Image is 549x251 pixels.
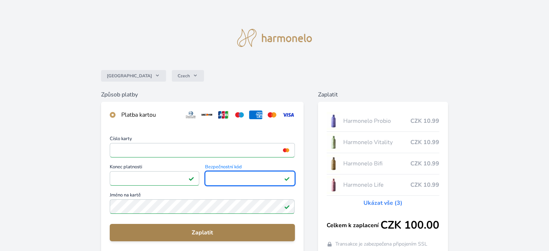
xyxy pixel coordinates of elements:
[205,165,295,171] span: Bezpečnostní kód
[327,155,340,173] img: CLEAN_BIFI_se_stinem_x-lo.jpg
[343,138,410,147] span: Harmonelo Vitality
[318,90,448,99] h6: Zaplatit
[172,70,204,82] button: Czech
[116,228,289,237] span: Zaplatit
[188,176,194,181] img: Platné pole
[110,165,199,171] span: Konec platnosti
[233,111,246,119] img: maestro.svg
[265,111,279,119] img: mc.svg
[101,90,303,99] h6: Způsob platby
[208,173,291,183] iframe: Iframe pro bezpečnostní kód
[282,111,295,119] img: visa.svg
[327,112,340,130] img: CLEAN_PROBIO_se_stinem_x-lo.jpg
[327,133,340,151] img: CLEAN_VITALITY_se_stinem_x-lo.jpg
[110,224,295,241] button: Zaplatit
[121,111,178,119] div: Platba kartou
[217,111,230,119] img: jcb.svg
[410,181,439,189] span: CZK 10.99
[101,70,166,82] button: [GEOGRAPHIC_DATA]
[410,159,439,168] span: CZK 10.99
[284,204,290,209] img: Platné pole
[178,73,190,79] span: Czech
[113,173,196,183] iframe: Iframe pro datum vypršení platnosti
[327,221,380,230] span: Celkem k zaplacení
[410,138,439,147] span: CZK 10.99
[113,145,291,155] iframe: Iframe pro číslo karty
[110,199,295,214] input: Jméno na kartěPlatné pole
[410,117,439,125] span: CZK 10.99
[363,199,402,207] a: Ukázat vše (3)
[107,73,152,79] span: [GEOGRAPHIC_DATA]
[335,241,427,248] span: Transakce je zabezpečena připojením SSL
[110,137,295,143] span: Číslo karty
[343,117,410,125] span: Harmonelo Probio
[184,111,197,119] img: diners.svg
[200,111,214,119] img: discover.svg
[281,147,291,153] img: mc
[110,193,295,199] span: Jméno na kartě
[237,29,312,47] img: logo.svg
[380,219,439,232] span: CZK 100.00
[284,176,290,181] img: Platné pole
[327,176,340,194] img: CLEAN_LIFE_se_stinem_x-lo.jpg
[249,111,262,119] img: amex.svg
[343,181,410,189] span: Harmonelo Life
[343,159,410,168] span: Harmonelo Bifi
